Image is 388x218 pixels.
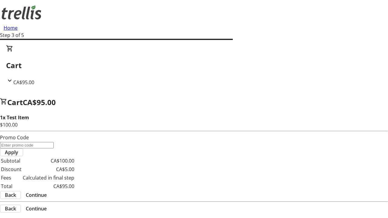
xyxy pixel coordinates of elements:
[26,191,47,199] span: Continue
[21,205,52,212] button: Continue
[22,174,75,182] td: Calculated in final step
[5,149,18,156] span: Apply
[22,165,75,173] td: CA$5.00
[1,174,22,182] td: Fees
[7,97,23,107] span: Cart
[21,191,52,199] button: Continue
[22,157,75,165] td: CA$100.00
[1,157,22,165] td: Subtotal
[22,182,75,190] td: CA$95.00
[6,60,382,71] h2: Cart
[5,191,16,199] span: Back
[5,205,16,212] span: Back
[6,45,382,86] div: CartCA$95.00
[1,182,22,190] td: Total
[26,205,47,212] span: Continue
[23,97,56,107] span: CA$95.00
[13,79,34,86] span: CA$95.00
[1,165,22,173] td: Discount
